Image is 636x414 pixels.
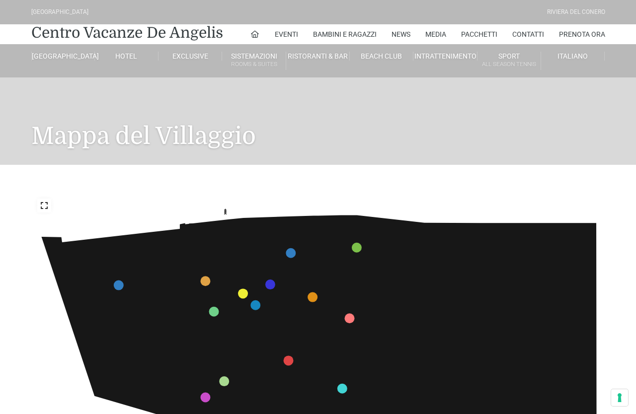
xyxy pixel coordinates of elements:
a: Villini 300 marker [337,384,347,394]
a: Ville Classic marker [200,392,210,402]
div: Riviera Del Conero [547,7,605,17]
a: Intrattenimento [413,52,477,61]
a: Cappellina marker [283,355,293,365]
a: Hotel marker [200,276,210,286]
a: Teatro Piazza Grande marker [265,279,275,289]
h1: Mappa del Villaggio [31,77,605,165]
a: Appartamenti Muratura marker [113,280,123,290]
small: Rooms & Suites [222,60,285,69]
a: SistemazioniRooms & Suites [222,52,286,70]
a: Ristoranti & Bar [286,52,350,61]
small: All Season Tennis [477,60,541,69]
a: Exclusive [159,52,222,61]
a: Italiano [541,52,605,61]
a: Monolocale marker [286,248,296,258]
button: Le tue preferenze relative al consenso per le tecnologie di tracciamento [611,389,628,406]
a: Hotel [95,52,159,61]
a: Beach Club [350,52,413,61]
span: Italiano [557,52,588,60]
a: Villini 400 marker [351,243,361,253]
a: Prenota Ora [559,24,605,44]
div: [GEOGRAPHIC_DATA] [31,7,88,17]
a: Villini 500 marker [219,376,229,386]
a: Eventi [275,24,298,44]
a: Media [425,24,446,44]
a: Teatro Piazzetta marker [250,300,260,310]
a: Bambini e Ragazzi [313,24,377,44]
a: Centro Vacanze De Angelis [31,23,223,43]
a: SportAll Season Tennis [477,52,541,70]
a: [GEOGRAPHIC_DATA] [31,52,95,61]
a: Contatti [512,24,544,44]
a: Piscina Grande marker [209,306,219,316]
a: Emporio marker [238,288,248,298]
a: Holly Club marker [308,292,318,302]
a: News [392,24,410,44]
a: Villini 200 marker [344,313,354,323]
a: Pacchetti [461,24,497,44]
